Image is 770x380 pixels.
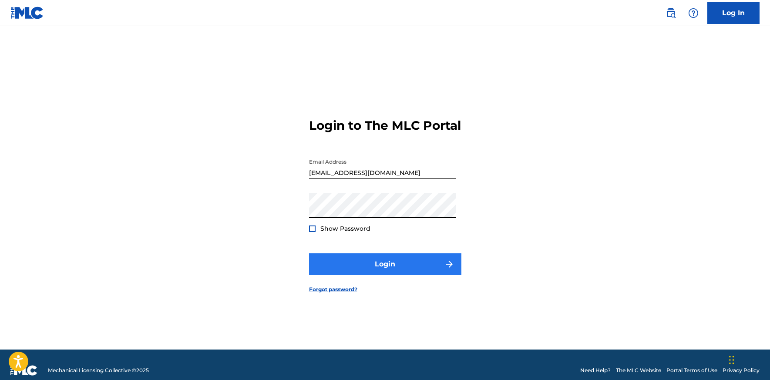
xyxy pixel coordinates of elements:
img: MLC Logo [10,7,44,19]
a: Public Search [662,4,679,22]
div: Help [685,4,702,22]
span: Show Password [320,225,370,232]
img: help [688,8,699,18]
a: Portal Terms of Use [666,367,717,374]
span: Mechanical Licensing Collective © 2025 [48,367,149,374]
div: Drag [729,347,734,373]
iframe: Chat Widget [726,338,770,380]
h3: Login to The MLC Portal [309,118,461,133]
button: Login [309,253,461,275]
a: Forgot password? [309,286,357,293]
a: Privacy Policy [723,367,760,374]
a: Log In [707,2,760,24]
img: search [666,8,676,18]
img: logo [10,365,37,376]
a: The MLC Website [616,367,661,374]
img: f7272a7cc735f4ea7f67.svg [444,259,454,269]
a: Need Help? [580,367,611,374]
